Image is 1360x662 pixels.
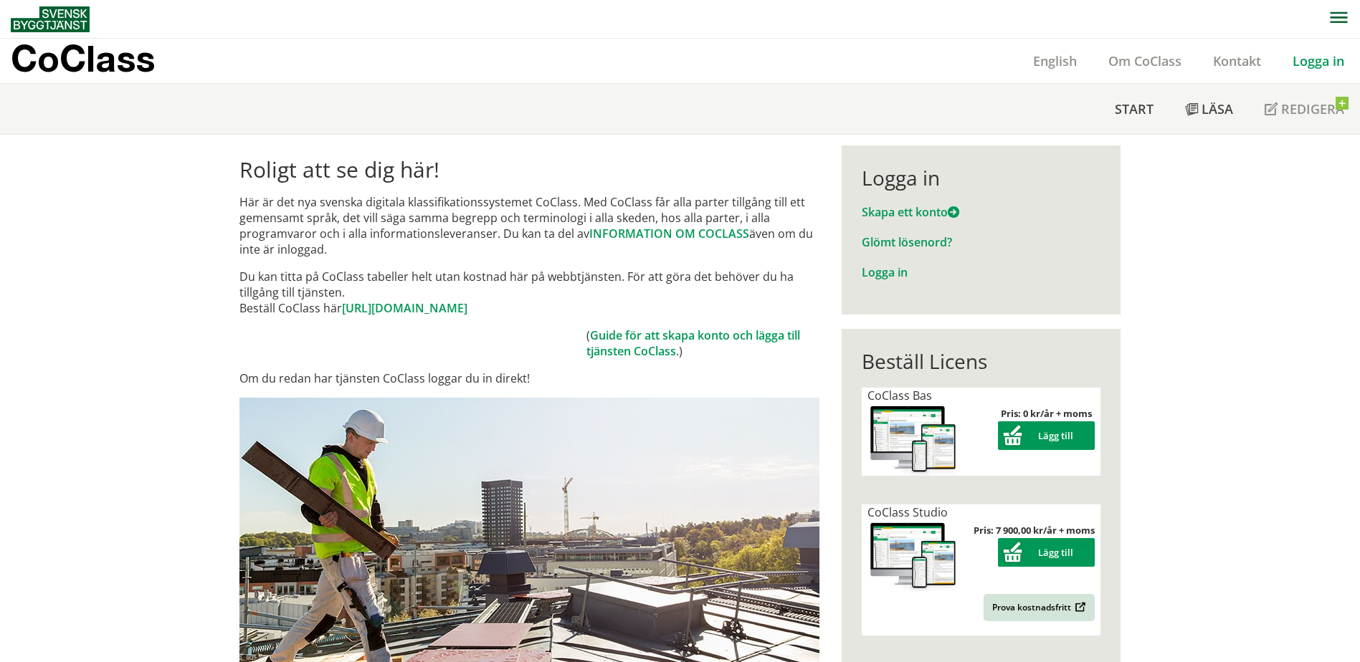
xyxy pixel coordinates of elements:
[998,429,1095,442] a: Lägg till
[239,194,819,257] p: Här är det nya svenska digitala klassifikationssystemet CoClass. Med CoClass får alla parter till...
[867,504,948,520] span: CoClass Studio
[342,300,467,316] a: [URL][DOMAIN_NAME]
[862,264,908,280] a: Logga in
[1017,52,1093,69] a: English
[1093,52,1197,69] a: Om CoClass
[1169,84,1249,134] a: Läsa
[1202,100,1233,117] span: Läsa
[1115,100,1154,117] span: Start
[11,39,186,83] a: CoClass
[11,6,90,32] img: Svensk Byggtjänst
[1277,52,1360,69] a: Logga in
[589,226,749,241] a: INFORMATION OM COCLASS
[998,421,1095,450] button: Lägg till
[862,204,959,220] a: Skapa ett konto
[862,165,1100,190] div: Logga in
[974,524,1095,537] strong: Pris: 7 900,00 kr/år + moms
[1073,602,1086,613] img: Outbound.png
[867,520,959,593] img: coclass-license.jpg
[239,157,819,183] h1: Roligt att se dig här!
[239,269,819,316] p: Du kan titta på CoClass tabeller helt utan kostnad här på webbtjänsten. För att göra det behöver ...
[586,327,819,359] td: ( .)
[586,327,800,359] a: Guide för att skapa konto och lägga till tjänsten CoClass
[862,234,952,250] a: Glömt lösenord?
[862,349,1100,373] div: Beställ Licens
[867,403,959,476] img: coclass-license.jpg
[984,594,1095,621] a: Prova kostnadsfritt
[1001,407,1092,420] strong: Pris: 0 kr/år + moms
[867,388,932,403] span: CoClass Bas
[998,546,1095,559] a: Lägg till
[11,50,155,67] p: CoClass
[1099,84,1169,134] a: Start
[998,538,1095,567] button: Lägg till
[239,370,819,386] p: Om du redan har tjänsten CoClass loggar du in direkt!
[1197,52,1277,69] a: Kontakt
